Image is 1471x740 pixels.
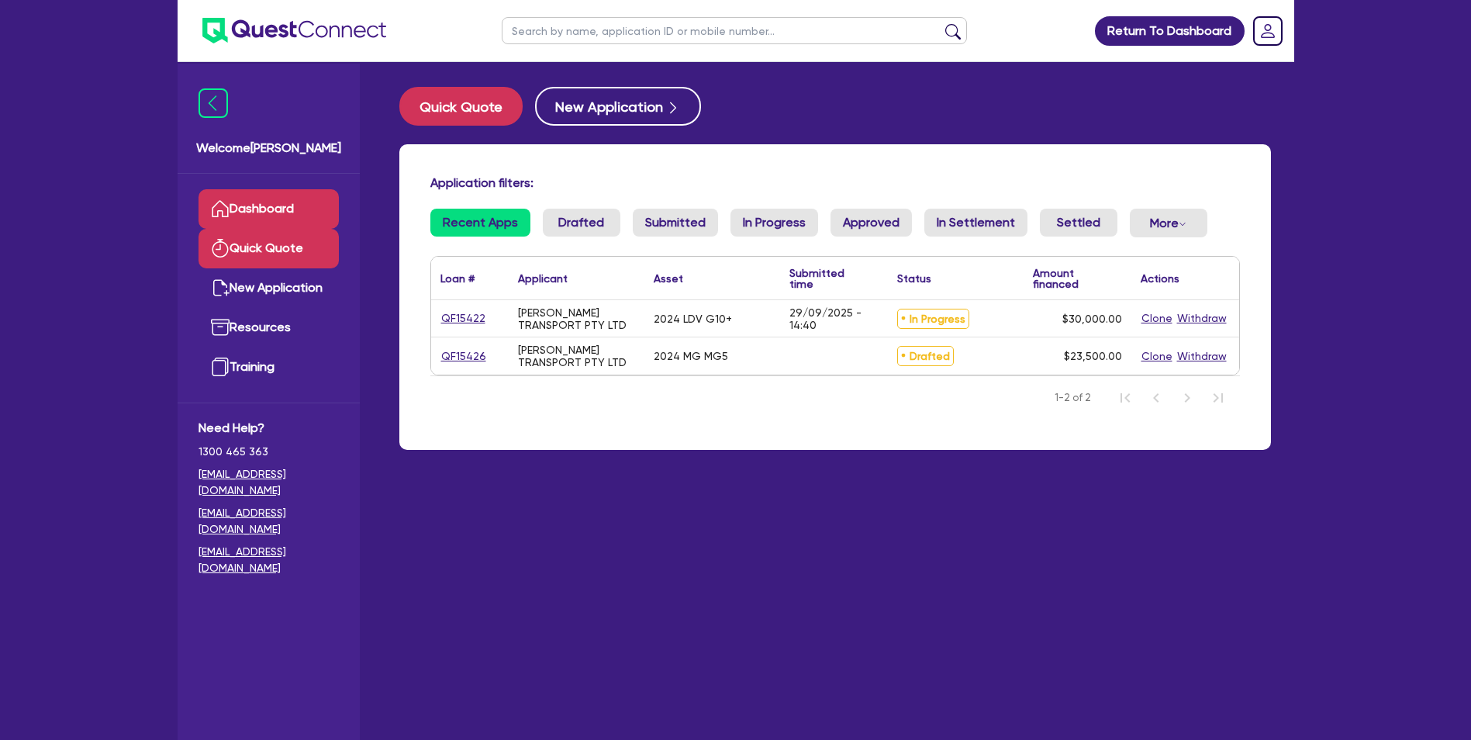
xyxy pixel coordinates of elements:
[440,309,486,327] a: QF15422
[199,229,339,268] a: Quick Quote
[633,209,718,237] a: Submitted
[518,306,635,331] div: [PERSON_NAME] TRANSPORT PTY LTD
[399,87,535,126] a: Quick Quote
[1095,16,1245,46] a: Return To Dashboard
[430,175,1240,190] h4: Application filters:
[430,209,530,237] a: Recent Apps
[440,273,475,284] div: Loan #
[789,268,865,289] div: Submitted time
[654,273,683,284] div: Asset
[211,239,230,258] img: quick-quote
[1130,209,1207,237] button: Dropdown toggle
[199,88,228,118] img: icon-menu-close
[211,278,230,297] img: new-application
[199,419,339,437] span: Need Help?
[1062,313,1122,325] span: $30,000.00
[199,505,339,538] a: [EMAIL_ADDRESS][DOMAIN_NAME]
[897,346,954,366] span: Drafted
[518,344,635,368] div: [PERSON_NAME] TRANSPORT PTY LTD
[730,209,818,237] a: In Progress
[1064,350,1122,362] span: $23,500.00
[1203,382,1234,413] button: Last Page
[897,309,969,329] span: In Progress
[1040,209,1117,237] a: Settled
[1110,382,1141,413] button: First Page
[518,273,568,284] div: Applicant
[440,348,487,365] a: QF15426
[199,544,339,576] a: [EMAIL_ADDRESS][DOMAIN_NAME]
[924,209,1027,237] a: In Settlement
[202,18,386,43] img: quest-connect-logo-blue
[1055,390,1091,406] span: 1-2 of 2
[199,308,339,348] a: Resources
[789,306,879,331] div: 29/09/2025 - 14:40
[1176,309,1228,327] button: Withdraw
[1141,348,1173,365] button: Clone
[830,209,912,237] a: Approved
[1176,348,1228,365] button: Withdraw
[196,139,341,157] span: Welcome [PERSON_NAME]
[211,318,230,337] img: resources
[1141,382,1172,413] button: Previous Page
[543,209,620,237] a: Drafted
[399,87,523,126] button: Quick Quote
[654,313,732,325] div: 2024 LDV G10+
[502,17,967,44] input: Search by name, application ID or mobile number...
[199,466,339,499] a: [EMAIL_ADDRESS][DOMAIN_NAME]
[1172,382,1203,413] button: Next Page
[199,268,339,308] a: New Application
[1141,309,1173,327] button: Clone
[1033,268,1122,289] div: Amount financed
[535,87,701,126] button: New Application
[199,189,339,229] a: Dashboard
[1248,11,1288,51] a: Dropdown toggle
[199,444,339,460] span: 1300 465 363
[897,273,931,284] div: Status
[654,350,728,362] div: 2024 MG MG5
[199,348,339,387] a: Training
[211,358,230,376] img: training
[1141,273,1179,284] div: Actions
